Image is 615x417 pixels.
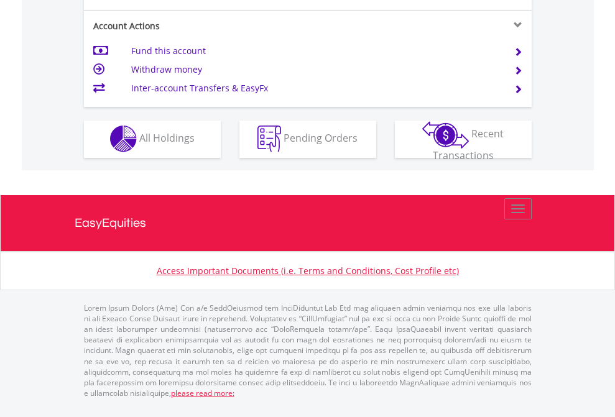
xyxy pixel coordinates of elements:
[257,126,281,152] img: pending_instructions-wht.png
[157,265,459,277] a: Access Important Documents (i.e. Terms and Conditions, Cost Profile etc)
[284,131,358,145] span: Pending Orders
[110,126,137,152] img: holdings-wht.png
[131,79,499,98] td: Inter-account Transfers & EasyFx
[171,388,234,398] a: please read more:
[422,121,469,149] img: transactions-zar-wht.png
[75,195,541,251] a: EasyEquities
[84,121,221,158] button: All Holdings
[131,60,499,79] td: Withdraw money
[84,303,532,398] p: Lorem Ipsum Dolors (Ame) Con a/e SeddOeiusmod tem InciDiduntut Lab Etd mag aliquaen admin veniamq...
[239,121,376,158] button: Pending Orders
[139,131,195,145] span: All Holdings
[433,127,504,162] span: Recent Transactions
[395,121,532,158] button: Recent Transactions
[84,20,308,32] div: Account Actions
[131,42,499,60] td: Fund this account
